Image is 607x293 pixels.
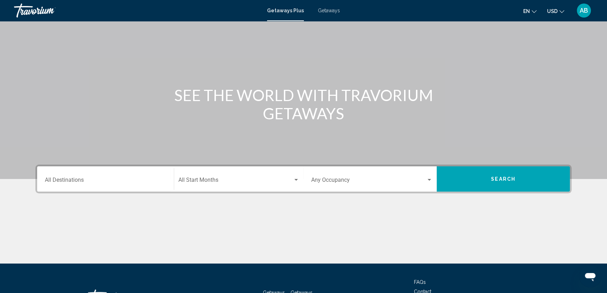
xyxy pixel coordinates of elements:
[318,8,340,13] a: Getaways
[547,8,558,14] span: USD
[491,177,516,182] span: Search
[575,3,593,18] button: User Menu
[579,265,601,287] iframe: Кнопка запуска окна обмена сообщениями
[523,8,530,14] span: en
[267,8,304,13] a: Getaways Plus
[523,6,537,16] button: Change language
[437,166,570,192] button: Search
[172,86,435,122] h1: SEE THE WORLD WITH TRAVORIUM GETAWAYS
[14,4,260,18] a: Travorium
[580,7,588,14] span: AB
[547,6,564,16] button: Change currency
[37,166,570,192] div: Search widget
[414,279,426,285] a: FAQs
